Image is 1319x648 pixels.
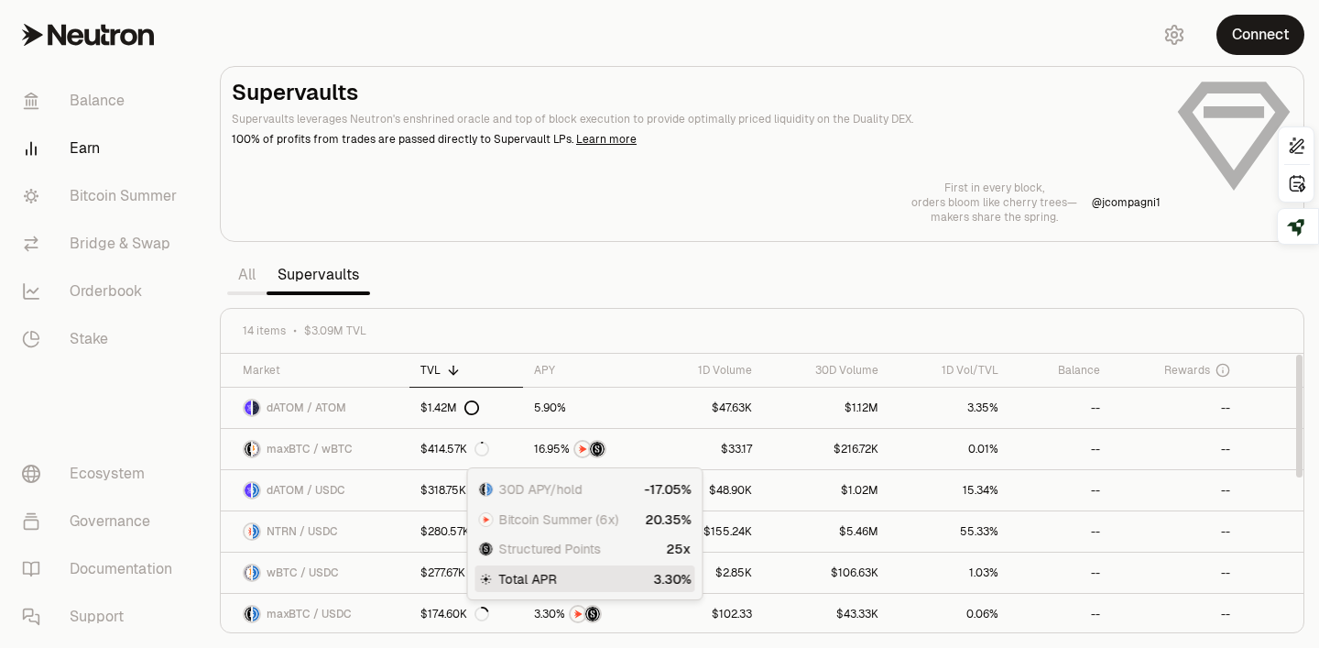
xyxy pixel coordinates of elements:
a: -- [1009,511,1111,552]
span: wBTC / USDC [267,566,339,580]
img: maxBTC Logo [245,442,251,456]
a: Documentation [7,545,198,593]
span: Bitcoin Summer (6x) [499,511,619,529]
img: USDC Logo [487,483,493,496]
div: 30D Volume [774,363,879,378]
a: Orderbook [7,268,198,315]
span: $3.09M TVL [304,324,366,338]
img: Structured Points [585,607,600,621]
a: $1.02M [763,470,890,511]
img: USDC Logo [253,524,259,539]
a: First in every block,orders bloom like cherry trees—makers share the spring. [911,181,1077,225]
img: maxBTC Logo [480,483,485,496]
img: wBTC Logo [245,566,251,580]
span: dATOM / ATOM [267,401,346,415]
a: -- [1111,594,1241,634]
a: -- [1111,511,1241,552]
a: NTRNStructured Points [523,429,647,469]
a: wBTC LogoUSDC LogowBTC / USDC [221,553,409,593]
a: $2.85K [647,553,763,593]
a: $48.90K [647,470,763,511]
a: -- [1111,429,1241,469]
a: $155.24K [647,511,763,552]
a: $280.57K [409,511,522,552]
a: 1.03% [889,553,1008,593]
a: $33.17 [647,429,763,469]
a: 55.33% [889,511,1008,552]
span: 14 items [243,324,286,338]
a: -- [1009,594,1111,634]
a: All [227,257,267,293]
a: Earn [7,125,198,172]
a: 0.01% [889,429,1008,469]
a: Support [7,593,198,641]
span: dATOM / USDC [267,483,345,498]
p: orders bloom like cherry trees— [911,195,1077,210]
img: Structured Points [480,543,493,555]
a: $5.46M [763,511,890,552]
div: APY [534,363,636,378]
div: Market [243,363,398,378]
a: -- [1111,470,1241,511]
div: Balance [1020,363,1100,378]
a: $47.63K [647,388,763,428]
a: 15.34% [889,470,1008,511]
div: $414.57K [420,442,489,456]
a: 0.06% [889,594,1008,634]
a: @jcompagni1 [1092,195,1161,210]
a: -- [1009,388,1111,428]
button: NTRNStructured Points [534,440,636,458]
a: -- [1009,470,1111,511]
span: maxBTC / wBTC [267,442,353,456]
a: $1.42M [409,388,522,428]
a: maxBTC LogowBTC LogomaxBTC / wBTC [221,429,409,469]
a: -- [1009,429,1111,469]
button: Connect [1216,15,1304,55]
span: Structured Points [499,540,601,558]
a: Balance [7,77,198,125]
div: TVL [420,363,511,378]
a: $102.33 [647,594,763,634]
div: $318.75K [420,483,488,498]
a: -- [1111,553,1241,593]
p: @ jcompagni1 [1092,195,1161,210]
a: Stake [7,315,198,363]
img: NTRN [480,513,493,526]
img: wBTC Logo [253,442,259,456]
a: Supervaults [267,257,370,293]
img: Structured Points [590,442,605,456]
a: -- [1111,388,1241,428]
img: USDC Logo [253,483,259,498]
a: Ecosystem [7,450,198,498]
div: $280.57K [420,524,492,539]
a: $216.72K [763,429,890,469]
a: Bitcoin Summer [7,172,198,220]
img: ATOM Logo [253,401,259,415]
button: NTRNStructured Points [534,605,636,623]
img: dATOM Logo [245,483,251,498]
h2: Supervaults [232,78,1161,107]
a: $106.63K [763,553,890,593]
img: USDC Logo [253,566,259,580]
a: $1.12M [763,388,890,428]
span: maxBTC / USDC [267,607,352,621]
div: $1.42M [420,401,479,415]
img: USDC Logo [253,607,259,621]
span: Rewards [1164,363,1210,378]
img: NTRN Logo [245,524,251,539]
a: maxBTC LogoUSDC LogomaxBTC / USDC [221,594,409,634]
a: 3.35% [889,388,1008,428]
a: $277.67K [409,553,522,593]
div: $174.60K [420,607,489,621]
img: NTRN [575,442,590,456]
a: $414.57K [409,429,522,469]
a: $318.75K [409,470,522,511]
a: NTRNStructured Points [523,594,647,634]
div: 25x [667,540,692,558]
span: 30D APY/hold [499,480,583,499]
div: 1D Volume [658,363,752,378]
a: Bridge & Swap [7,220,198,268]
div: $277.67K [420,566,487,580]
div: 1D Vol/TVL [900,363,997,378]
p: makers share the spring. [911,210,1077,225]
